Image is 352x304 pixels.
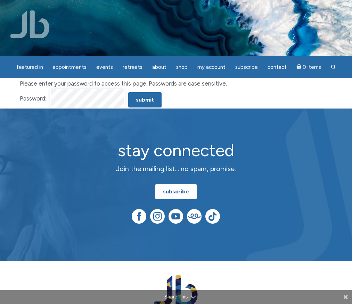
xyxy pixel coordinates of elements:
a: Subscribe [231,61,262,74]
a: Contact [263,61,291,74]
span: Contact [268,64,287,70]
span: Retreats [123,64,142,70]
span: Appointments [53,64,87,70]
img: Teespring [187,209,202,224]
img: Instagram [150,209,165,224]
span: featured in [16,64,43,70]
a: Cart0 items [292,60,326,74]
a: Retreats [118,61,147,74]
span: About [152,64,166,70]
span: Events [96,64,113,70]
label: Password: [20,93,46,104]
a: About [148,61,171,74]
h2: stay connected [74,141,279,160]
span: Subscribe [235,64,258,70]
span: 0 items [303,65,321,70]
form: Please enter your password to access this page. Passwords are case sensitive. [20,78,333,109]
img: TikTok [205,209,220,224]
a: My Account [193,61,230,74]
p: Join the mailing list… no spam, promise. [74,163,279,174]
a: subscribe [155,184,197,199]
span: My Account [197,64,226,70]
a: Shop [172,61,192,74]
a: Events [92,61,117,74]
input: Submit [128,92,162,107]
img: Jamie Butler. The Everyday Medium [10,10,50,38]
a: Appointments [49,61,91,74]
img: YouTube [169,209,183,224]
img: Facebook [132,209,146,224]
span: Shop [176,64,188,70]
a: featured in [12,61,47,74]
i: Cart [296,64,303,70]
